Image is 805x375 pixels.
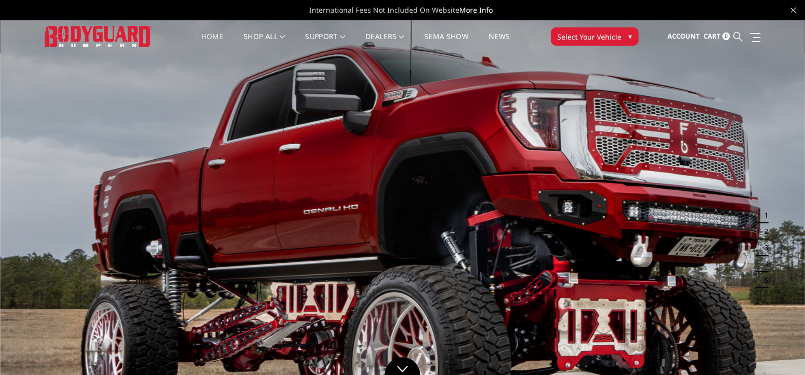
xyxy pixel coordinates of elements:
[703,31,721,41] span: Cart
[202,33,223,53] a: Home
[385,357,420,375] a: Click to Down
[551,27,639,46] button: Select Your Vehicle
[758,256,768,272] button: 4 of 5
[667,23,700,50] a: Account
[365,33,404,53] a: Dealers
[557,31,621,42] span: Select Your Vehicle
[758,240,768,256] button: 3 of 5
[305,33,345,53] a: Support
[703,23,730,50] a: Cart 0
[758,272,768,288] button: 5 of 5
[758,207,768,223] button: 1 of 5
[722,32,730,40] span: 0
[459,5,493,15] a: More Info
[424,33,468,53] a: SEMA Show
[244,33,285,53] a: shop all
[628,31,632,42] span: ▾
[758,223,768,240] button: 2 of 5
[45,26,151,47] img: BODYGUARD BUMPERS
[489,33,510,53] a: News
[667,31,700,41] span: Account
